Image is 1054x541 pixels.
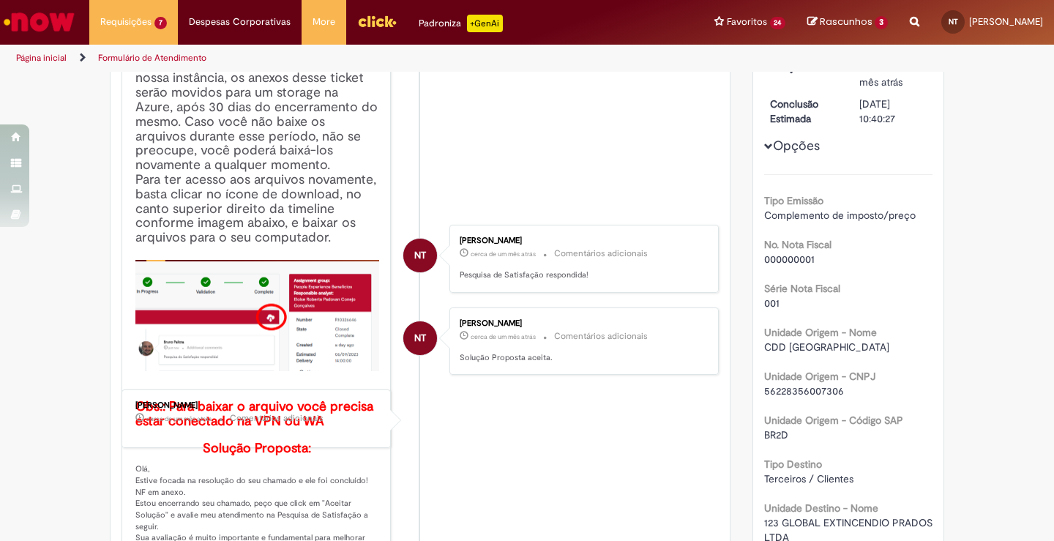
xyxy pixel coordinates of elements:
div: [DATE] 10:40:27 [859,97,927,126]
b: Tipo Destino [764,458,822,471]
time: 21/08/2025 15:15:06 [146,414,212,423]
b: Unidade Origem - Nome [764,326,877,339]
b: Unidade Origem - Código SAP [764,414,903,427]
img: ServiceNow [1,7,77,37]
div: 19/08/2025 11:33:45 [859,60,927,89]
div: [PERSON_NAME] [460,236,703,245]
span: 001 [764,296,780,310]
span: Terceiros / Clientes [764,472,853,485]
span: 56228356007306 [764,384,844,398]
span: More [313,15,335,29]
span: BR2D [764,428,788,441]
div: [PERSON_NAME] [460,319,703,328]
span: Despesas Corporativas [189,15,291,29]
p: +GenAi [467,15,503,32]
b: Tipo Emissão [764,194,823,207]
b: Série Nota Fiscal [764,282,840,295]
span: NT [414,321,426,356]
span: cerca de um mês atrás [471,250,536,258]
span: NT [949,17,958,26]
span: cerca de um mês atrás [471,332,536,341]
p: Pesquisa de Satisfação respondida! [460,269,703,281]
span: [PERSON_NAME] [969,15,1043,28]
time: 21/08/2025 15:16:05 [471,250,536,258]
span: 24 [770,17,786,29]
div: Padroniza [419,15,503,32]
span: CDD [GEOGRAPHIC_DATA] [764,340,889,354]
span: Requisições [100,15,152,29]
div: [PERSON_NAME] [135,401,379,410]
div: Nicole Duarte Ge Trigueiro [403,321,437,355]
span: Complemento de imposto/preço [764,209,916,222]
span: 7 [154,17,167,29]
a: Página inicial [16,52,67,64]
ul: Trilhas de página [11,45,692,72]
span: cerca de um mês atrás [859,61,918,89]
p: Solução Proposta aceita. [460,352,703,364]
time: 21/08/2025 15:15:23 [471,332,536,341]
small: Comentários adicionais [554,330,648,343]
span: NT [414,238,426,273]
b: Unidade Origem - CNPJ [764,370,875,383]
b: No. Nota Fiscal [764,238,831,251]
img: click_logo_yellow_360x200.png [357,10,397,32]
b: Unidade Destino - Nome [764,501,878,515]
div: Nicole Duarte Ge Trigueiro [403,239,437,272]
span: Favoritos [727,15,767,29]
span: 000000001 [764,253,815,266]
a: Formulário de Atendimento [98,52,206,64]
a: Rascunhos [807,15,888,29]
time: 19/08/2025 11:33:45 [859,61,918,89]
small: Comentários adicionais [554,247,648,260]
span: 3 [875,16,888,29]
dt: Conclusão Estimada [759,97,849,126]
span: cerca de um mês atrás [146,414,212,423]
small: Comentários adicionais [230,412,324,425]
span: Rascunhos [820,15,872,29]
b: Solução Proposta: [203,440,311,457]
